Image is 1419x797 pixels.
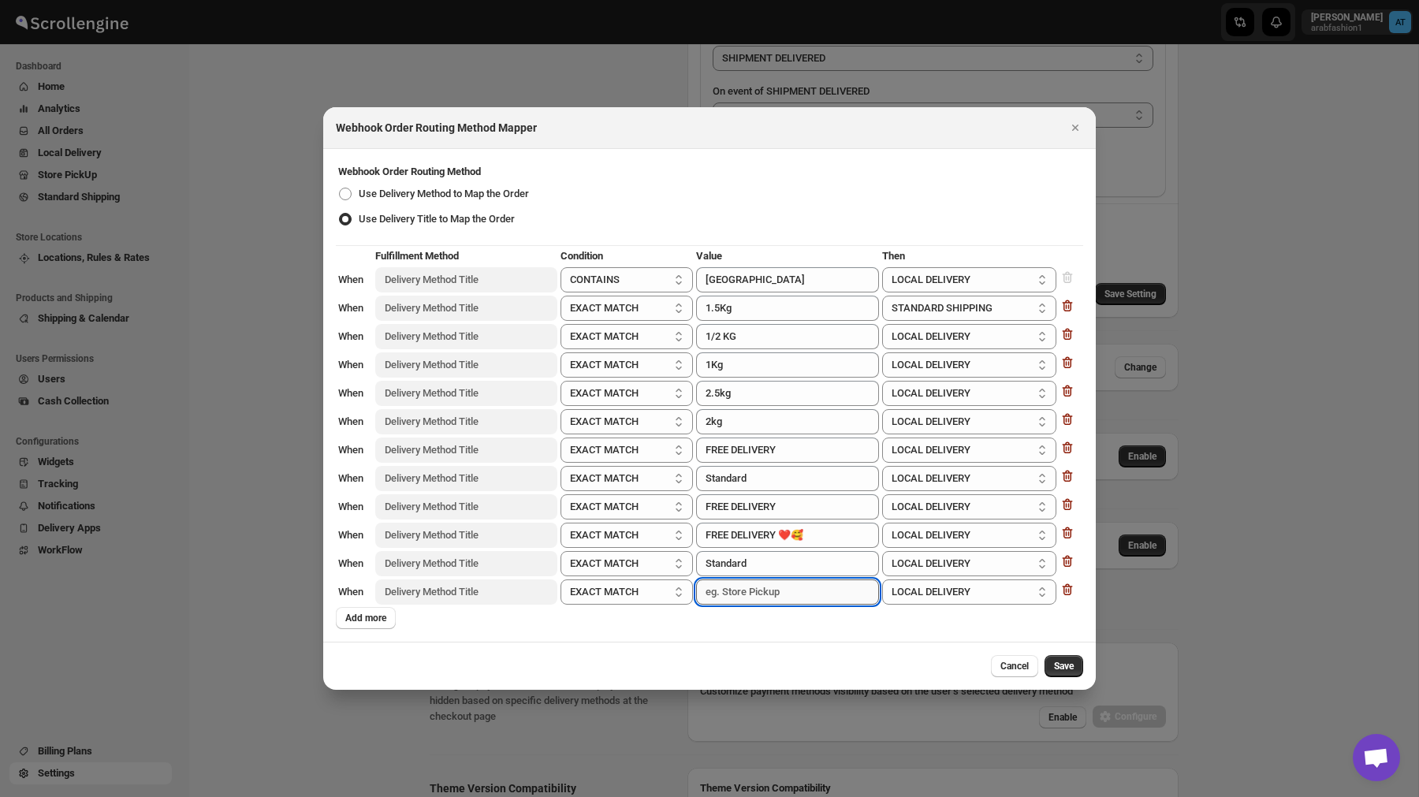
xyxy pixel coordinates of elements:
span: Save [1054,660,1074,672]
th: Then [881,248,1057,265]
button: Cancel [991,655,1038,677]
a: Open chat [1353,734,1400,781]
td: When [337,295,373,322]
td: When [337,550,373,577]
td: When [337,266,373,293]
h2: Webhook Order Routing Method Mapper [336,120,537,136]
span: Cancel [1000,660,1029,672]
input: eg. Store Pickup [696,579,879,605]
input: eg. Store Pickup [696,267,879,292]
td: When [337,408,373,435]
th: Fulfillment Method [374,248,559,265]
span: Add more [345,612,386,624]
input: eg. Store Pickup [696,551,879,576]
td: When [337,493,373,520]
th: Value [695,248,880,265]
td: When [337,579,373,605]
input: eg. Store Pickup [696,381,879,406]
th: Condition [560,248,693,265]
td: When [337,437,373,464]
span: Use Delivery Title to Map the Order [359,213,515,225]
td: When [337,522,373,549]
button: Add more [336,607,396,629]
input: eg. Store Pickup [696,324,879,349]
input: eg. Store Pickup [696,466,879,491]
td: When [337,352,373,378]
input: eg. Store Pickup [696,523,879,548]
input: eg. Store Pickup [696,352,879,378]
th: Webhook Order Routing Method [337,163,1082,181]
button: Save [1045,655,1083,677]
input: eg. Store Pickup [696,438,879,463]
span: Use Delivery Method to Map the Order [359,188,529,199]
input: eg. Store Pickup [696,296,879,321]
input: eg. Store Pickup [696,409,879,434]
button: Close [1064,117,1086,139]
input: eg. Store Pickup [696,494,879,520]
td: When [337,323,373,350]
td: When [337,380,373,407]
td: When [337,465,373,492]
